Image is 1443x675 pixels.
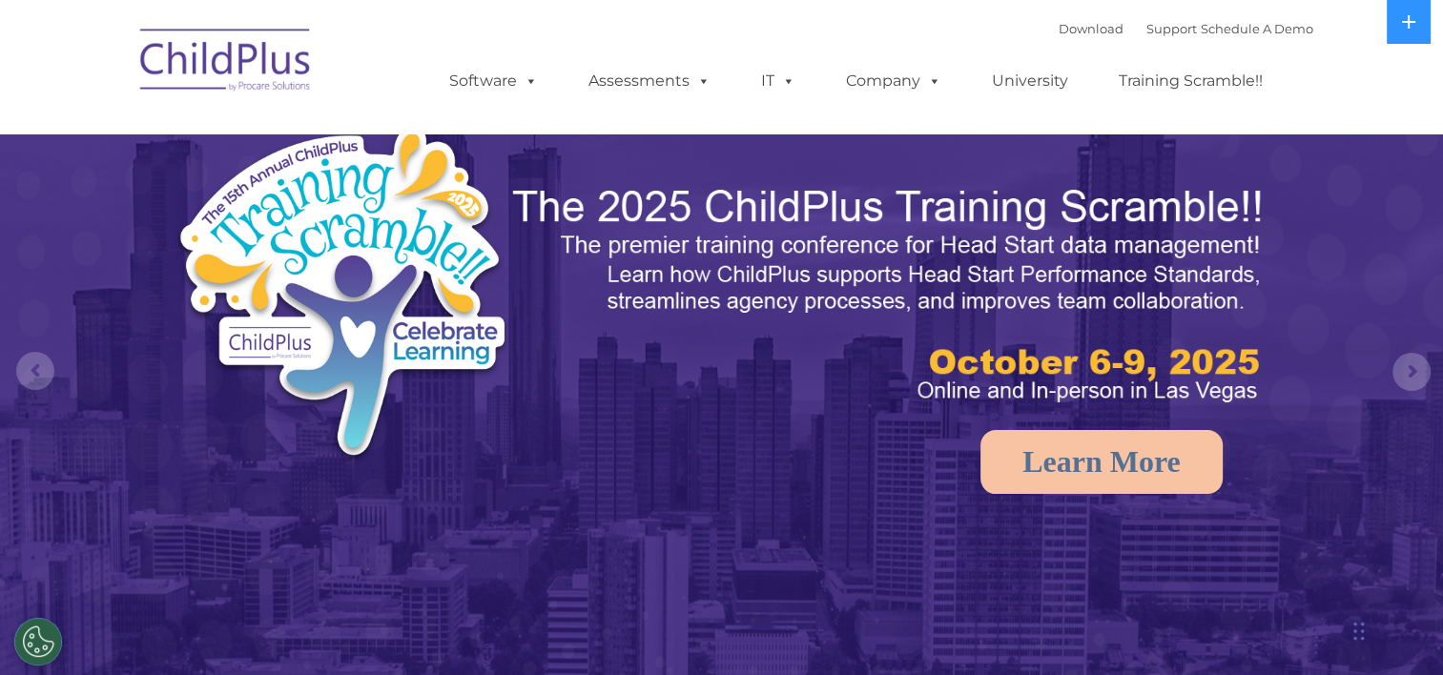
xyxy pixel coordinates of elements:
a: Support [1146,21,1197,36]
img: ChildPlus by Procare Solutions [131,15,321,111]
span: Last name [265,126,323,140]
a: University [973,62,1087,100]
a: Software [430,62,557,100]
a: Schedule A Demo [1201,21,1313,36]
a: Company [827,62,960,100]
a: Download [1059,21,1123,36]
font: | [1059,21,1313,36]
button: Cookies Settings [14,618,62,665]
span: Phone number [265,204,346,218]
a: Learn More [980,430,1223,494]
div: Drag [1353,603,1365,660]
a: Training Scramble!! [1100,62,1282,100]
a: IT [742,62,814,100]
a: Assessments [569,62,730,100]
iframe: Chat Widget [1348,583,1443,675]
